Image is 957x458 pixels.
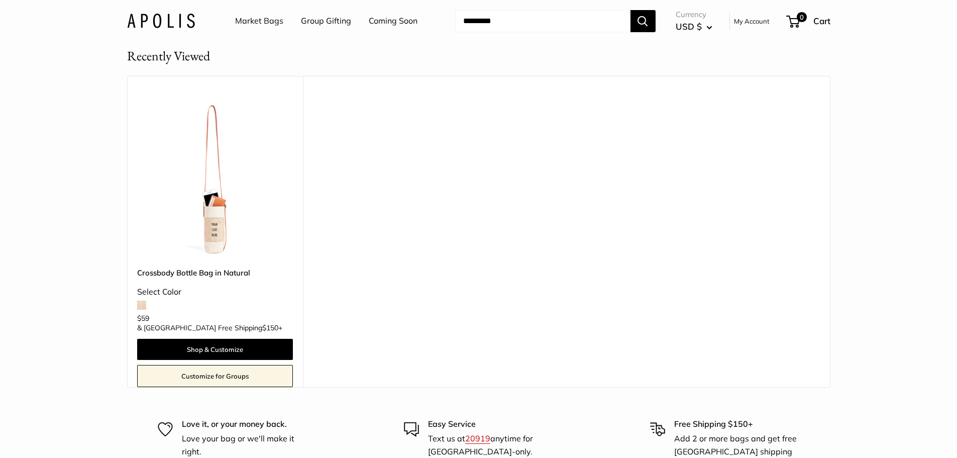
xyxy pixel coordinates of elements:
[137,267,293,279] a: Crossbody Bottle Bag in Natural
[137,339,293,360] a: Shop & Customize
[630,10,656,32] button: Search
[369,14,417,29] a: Coming Soon
[137,101,293,257] img: description_Our first Crossbody Bottle Bag
[182,418,307,431] p: Love it, or your money back.
[455,10,630,32] input: Search...
[137,324,282,331] span: & [GEOGRAPHIC_DATA] Free Shipping +
[301,14,351,29] a: Group Gifting
[127,14,195,28] img: Apolis
[813,16,830,26] span: Cart
[465,433,490,443] a: 20919
[182,432,307,458] p: Love your bag or we'll make it right.
[137,285,293,300] div: Select Color
[676,21,702,32] span: USD $
[235,14,283,29] a: Market Bags
[734,15,770,27] a: My Account
[676,19,712,35] button: USD $
[428,418,554,431] p: Easy Service
[787,13,830,29] a: 0 Cart
[676,8,712,22] span: Currency
[127,46,210,66] h2: Recently Viewed
[137,365,293,387] a: Customize for Groups
[796,12,806,22] span: 0
[262,323,278,332] span: $150
[674,418,800,431] p: Free Shipping $150+
[137,101,293,257] a: description_Our first Crossbody Bottle Bagdescription_Effortless Style
[137,314,149,323] span: $59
